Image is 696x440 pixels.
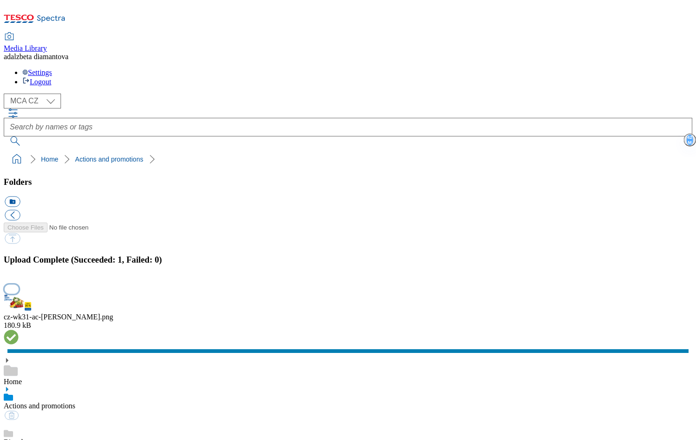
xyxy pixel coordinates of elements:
a: Logout [22,78,51,86]
a: Media Library [4,33,47,53]
span: ad [4,53,11,61]
span: Media Library [4,44,47,52]
a: Home [4,378,22,386]
a: Home [41,156,58,163]
a: Actions and promotions [75,156,143,163]
input: Search by names or tags [4,118,692,136]
div: 180.9 kB [4,321,692,330]
a: Actions and promotions [4,402,75,410]
img: preview [4,294,32,311]
a: Settings [22,68,52,76]
h3: Folders [4,177,692,187]
nav: breadcrumb [4,150,692,168]
div: cz-wk31-ac-[PERSON_NAME].png [4,313,692,321]
h3: Upload Complete (Succeeded: 1, Failed: 0) [4,255,692,265]
a: home [9,152,24,167]
span: alzbeta diamantova [11,53,68,61]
